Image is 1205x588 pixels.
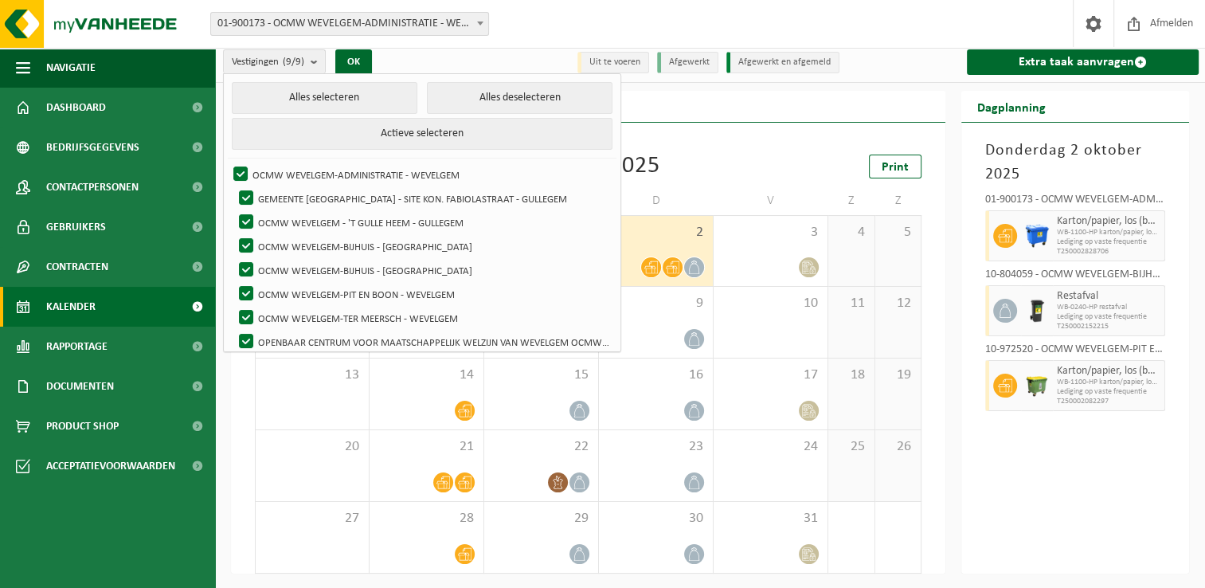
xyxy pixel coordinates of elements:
[836,367,867,384] span: 18
[283,57,304,67] count: (9/9)
[985,344,1165,360] div: 10-972520 - OCMW WEVELGEM-PIT EN BOON - WEVELGEM
[335,49,372,75] button: OK
[236,330,611,354] label: OPENBAAR CENTRUM VOOR MAATSCHAPPELIJK WELZIJN VAN WEVELGEM OCMW - WEVELGEM
[607,224,705,241] span: 2
[985,194,1165,210] div: 01-900173 - OCMW WEVELGEM-ADMINISTRATIE - WEVELGEM
[607,367,705,384] span: 16
[722,510,820,527] span: 31
[46,406,119,446] span: Product Shop
[46,88,106,127] span: Dashboard
[46,287,96,327] span: Kalender
[961,91,1062,122] h2: Dagplanning
[492,367,590,384] span: 15
[1025,374,1049,398] img: WB-1100-HPE-GN-50
[46,207,106,247] span: Gebruikers
[46,127,139,167] span: Bedrijfsgegevens
[230,163,611,186] label: OCMW WEVELGEM-ADMINISTRATIE - WEVELGEM
[607,438,705,456] span: 23
[492,510,590,527] span: 29
[378,438,475,456] span: 21
[1057,228,1160,237] span: WB-1100-HP karton/papier, los (bedrijven)
[378,367,475,384] span: 14
[264,367,361,384] span: 13
[236,186,611,210] label: GEMEENTE [GEOGRAPHIC_DATA] - SITE KON. FABIOLASTRAAT - GULLEGEM
[1025,299,1049,323] img: WB-0240-HPE-BK-01
[1057,237,1160,247] span: Lediging op vaste frequentie
[836,438,867,456] span: 25
[236,258,611,282] label: OCMW WEVELGEM-BIJHUIS - [GEOGRAPHIC_DATA]
[722,367,820,384] span: 17
[869,155,921,178] a: Print
[1057,215,1160,228] span: Karton/papier, los (bedrijven)
[223,49,326,73] button: Vestigingen(9/9)
[211,13,488,35] span: 01-900173 - OCMW WEVELGEM-ADMINISTRATIE - WEVELGEM
[46,167,139,207] span: Contactpersonen
[828,186,875,215] td: Z
[657,52,718,73] li: Afgewerkt
[1057,378,1160,387] span: WB-1100-HP karton/papier, los (bedrijven)
[46,446,175,486] span: Acceptatievoorwaarden
[875,186,922,215] td: Z
[236,282,611,306] label: OCMW WEVELGEM-PIT EN BOON - WEVELGEM
[492,438,590,456] span: 22
[985,269,1165,285] div: 10-804059 - OCMW WEVELGEM-BIJHUIS - [GEOGRAPHIC_DATA]
[1025,224,1049,248] img: WB-1100-HPE-BE-01
[882,161,909,174] span: Print
[236,210,611,234] label: OCMW WEVELGEM - 'T GULLE HEEM - GULLEGEM
[577,52,649,73] li: Uit te voeren
[1057,397,1160,406] span: T250002082297
[883,367,914,384] span: 19
[236,306,611,330] label: OCMW WEVELGEM-TER MEERSCH - WEVELGEM
[378,510,475,527] span: 28
[1057,247,1160,257] span: T250002828706
[46,247,108,287] span: Contracten
[232,82,417,114] button: Alles selecteren
[883,295,914,312] span: 12
[264,510,361,527] span: 27
[836,295,867,312] span: 11
[1057,303,1160,312] span: WB-0240-HP restafval
[599,186,714,215] td: D
[883,438,914,456] span: 26
[1057,290,1160,303] span: Restafval
[236,234,611,258] label: OCMW WEVELGEM-BIJHUIS - [GEOGRAPHIC_DATA]
[967,49,1199,75] a: Extra taak aanvragen
[264,438,361,456] span: 20
[722,224,820,241] span: 3
[607,295,705,312] span: 9
[1057,387,1160,397] span: Lediging op vaste frequentie
[232,50,304,74] span: Vestigingen
[46,367,114,406] span: Documenten
[1057,312,1160,322] span: Lediging op vaste frequentie
[836,224,867,241] span: 4
[427,82,612,114] button: Alles deselecteren
[722,295,820,312] span: 10
[985,139,1165,186] h3: Donderdag 2 oktober 2025
[607,510,705,527] span: 30
[232,118,612,150] button: Actieve selecteren
[726,52,839,73] li: Afgewerkt en afgemeld
[722,438,820,456] span: 24
[714,186,828,215] td: V
[46,327,108,367] span: Rapportage
[1057,322,1160,331] span: T250002152215
[883,224,914,241] span: 5
[210,12,489,36] span: 01-900173 - OCMW WEVELGEM-ADMINISTRATIE - WEVELGEM
[1057,365,1160,378] span: Karton/papier, los (bedrijven)
[46,48,96,88] span: Navigatie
